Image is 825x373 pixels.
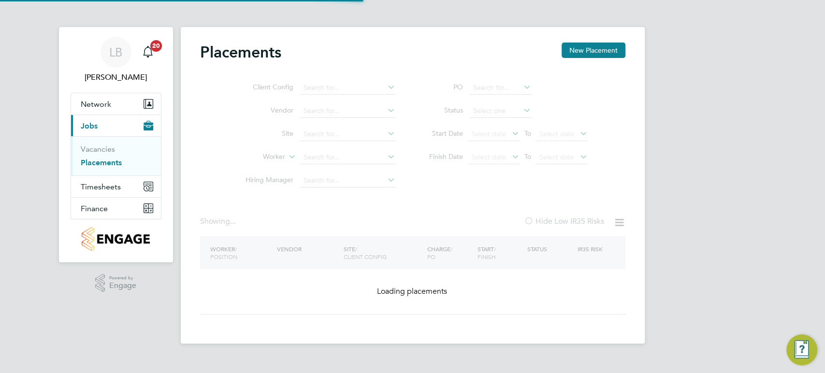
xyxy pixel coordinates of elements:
button: Jobs [71,115,161,136]
span: ... [230,216,236,226]
span: Jobs [81,121,98,130]
a: Placements [81,158,122,167]
span: Liam Baird [71,72,161,83]
button: Engage Resource Center [786,334,817,365]
a: LB[PERSON_NAME] [71,37,161,83]
div: Jobs [71,136,161,175]
a: 20 [138,37,158,68]
a: Go to home page [71,227,161,251]
button: Finance [71,198,161,219]
img: countryside-properties-logo-retina.png [82,227,150,251]
span: Finance [81,204,108,213]
button: Network [71,93,161,115]
nav: Main navigation [59,27,173,262]
div: Showing [200,216,238,227]
button: Timesheets [71,176,161,197]
a: Powered byEngage [95,274,136,292]
h2: Placements [200,43,281,62]
span: Timesheets [81,182,121,191]
span: Network [81,100,111,109]
button: New Placement [562,43,625,58]
span: 20 [150,40,162,52]
span: Powered by [109,274,136,282]
span: Engage [109,282,136,290]
a: Vacancies [81,144,115,154]
label: Hide Low IR35 Risks [524,216,604,226]
span: LB [109,46,122,58]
